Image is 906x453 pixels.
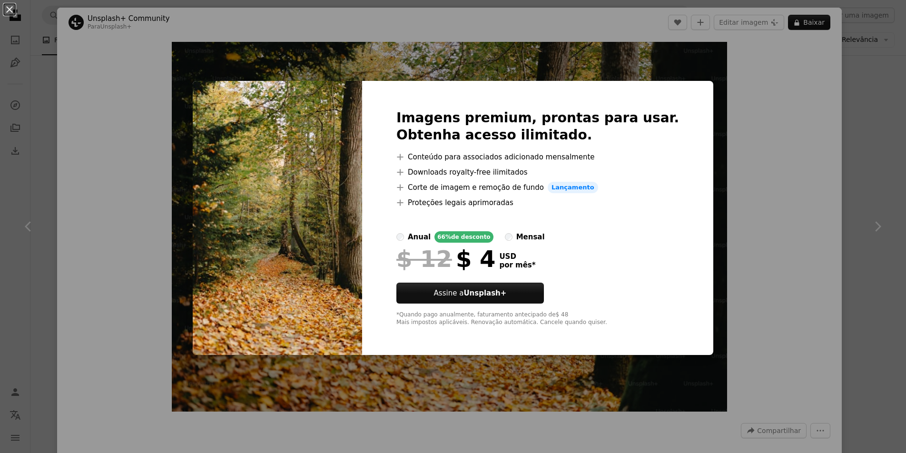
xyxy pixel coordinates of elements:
li: Downloads royalty-free ilimitados [396,167,679,178]
span: por mês * [499,261,535,269]
h2: Imagens premium, prontas para usar. Obtenha acesso ilimitado. [396,109,679,144]
div: 66% de desconto [434,231,493,243]
div: anual [408,231,431,243]
button: Assine aUnsplash+ [396,283,544,304]
div: mensal [516,231,545,243]
strong: Unsplash+ [463,289,506,297]
span: Lançamento [548,182,598,193]
li: Conteúdo para associados adicionado mensalmente [396,151,679,163]
input: mensal [505,233,512,241]
li: Proteções legais aprimoradas [396,197,679,208]
span: $ 12 [396,246,452,271]
div: *Quando pago anualmente, faturamento antecipado de $ 48 Mais impostos aplicáveis. Renovação autom... [396,311,679,326]
li: Corte de imagem e remoção de fundo [396,182,679,193]
div: $ 4 [396,246,495,271]
input: anual66%de desconto [396,233,404,241]
img: premium_photo-1665311513518-63ed012edc72 [193,81,362,355]
span: USD [499,252,535,261]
